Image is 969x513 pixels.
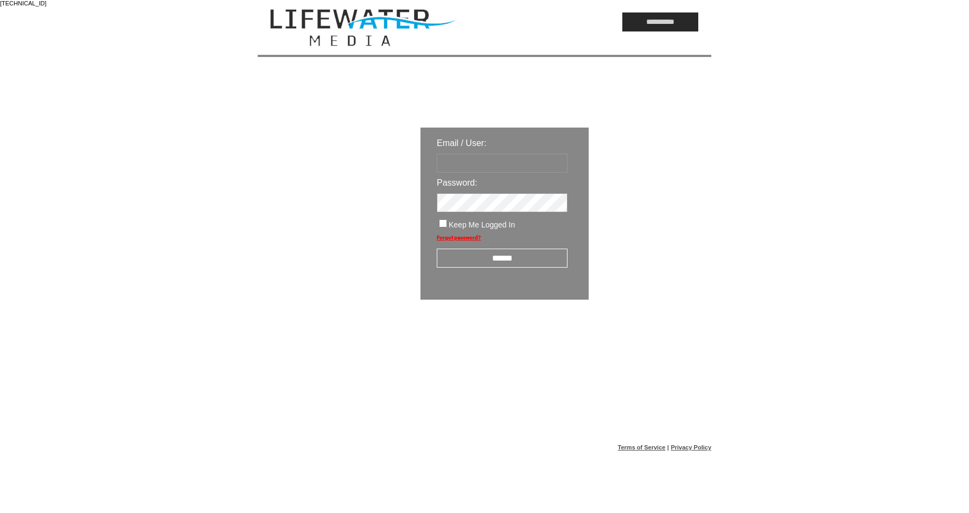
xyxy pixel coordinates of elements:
[618,444,666,451] a: Terms of Service
[671,444,711,451] a: Privacy Policy
[449,220,515,229] span: Keep Me Logged In
[620,327,674,340] img: transparent.png
[437,235,481,240] a: Forgot password?
[667,444,669,451] span: |
[437,178,477,187] span: Password:
[437,138,487,148] span: Email / User:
